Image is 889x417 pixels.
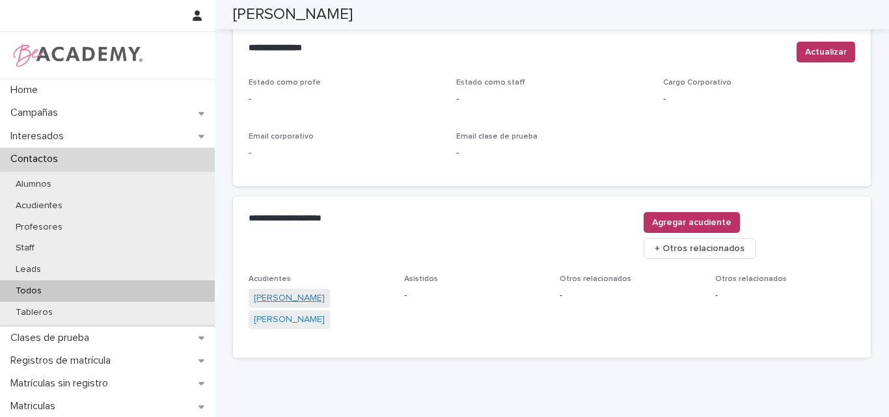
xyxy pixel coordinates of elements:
[805,46,847,59] span: Actualizar
[715,275,787,283] span: Otros relacionados
[5,400,66,412] p: Matriculas
[715,289,855,303] p: -
[456,79,525,87] span: Estado como staff
[652,216,732,229] span: Agregar acudiente
[5,200,73,211] p: Acudientes
[663,92,855,106] p: -
[5,107,68,119] p: Campañas
[5,222,73,233] p: Profesores
[249,92,441,106] p: -
[456,146,648,160] p: -
[233,5,353,24] h2: [PERSON_NAME]
[5,286,52,297] p: Todos
[249,79,321,87] span: Estado como profe
[404,275,438,283] span: Asistidos
[5,153,68,165] p: Contactos
[249,133,314,141] span: Email corporativo
[5,243,45,254] p: Staff
[644,212,740,233] button: Agregar acudiente
[560,275,631,283] span: Otros relacionados
[10,42,144,68] img: WPrjXfSUmiLcdUfaYY4Q
[249,146,441,160] p: -
[560,289,700,303] p: -
[5,355,121,367] p: Registros de matrícula
[663,79,732,87] span: Cargo Corporativo
[254,291,325,305] a: [PERSON_NAME]
[5,377,118,390] p: Matrículas sin registro
[655,242,745,255] span: + Otros relacionados
[644,238,756,259] button: + Otros relacionados
[797,42,855,62] button: Actualizar
[5,130,74,142] p: Interesados
[5,264,51,275] p: Leads
[456,92,648,106] p: -
[249,275,291,283] span: Acudientes
[5,84,48,96] p: Home
[5,307,63,318] p: Tableros
[404,289,544,303] p: -
[254,313,325,327] a: [PERSON_NAME]
[456,133,538,141] span: Email clase de prueba
[5,332,100,344] p: Clases de prueba
[5,179,62,190] p: Alumnos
